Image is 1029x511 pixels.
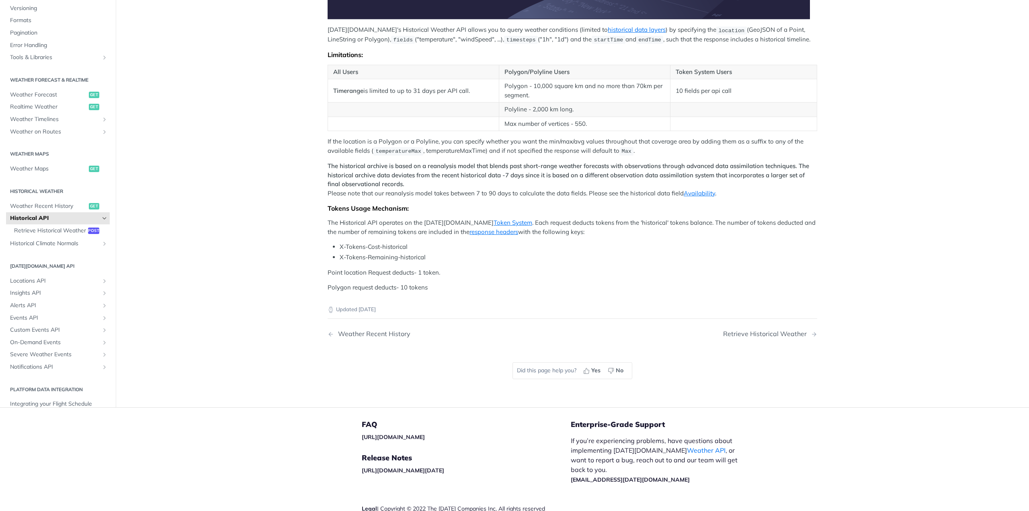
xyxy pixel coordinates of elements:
[499,79,670,103] td: Polygon - 10,000 square km and no more than 70km per segment.
[334,330,410,338] div: Weather Recent History
[101,215,108,222] button: Hide subpages for Historical API
[333,87,363,94] strong: Timerange
[6,398,110,410] a: Integrating your Flight Schedule
[10,277,99,285] span: Locations API
[605,365,628,377] button: No
[6,275,110,287] a: Locations APIShow subpages for Locations API
[328,65,499,79] th: All Users
[89,104,99,110] span: get
[6,51,110,64] a: Tools & LibrariesShow subpages for Tools & Libraries
[638,37,661,43] span: endTime
[10,400,108,408] span: Integrating your Flight Schedule
[6,39,110,51] a: Error Handling
[101,351,108,358] button: Show subpages for Severe Weather Events
[328,306,817,314] p: Updated [DATE]
[10,314,99,322] span: Events API
[6,163,110,175] a: Weather Mapsget
[101,302,108,309] button: Show subpages for Alerts API
[101,116,108,123] button: Show subpages for Weather Timelines
[6,361,110,373] a: Notifications APIShow subpages for Notifications API
[89,166,99,172] span: get
[10,29,108,37] span: Pagination
[101,364,108,370] button: Show subpages for Notifications API
[14,226,86,234] span: Retrieve Historical Weather
[6,349,110,361] a: Severe Weather EventsShow subpages for Severe Weather Events
[101,240,108,247] button: Show subpages for Historical Climate Normals
[101,314,108,321] button: Show subpages for Events API
[101,277,108,284] button: Show subpages for Locations API
[571,420,759,429] h5: Enterprise-Grade Support
[6,324,110,336] a: Custom Events APIShow subpages for Custom Events API
[89,91,99,98] span: get
[10,202,87,210] span: Weather Recent History
[10,41,108,49] span: Error Handling
[328,218,817,236] p: The Historical API operates on the [DATE][DOMAIN_NAME] . Each request deducts tokens from the 'hi...
[6,14,110,27] a: Formats
[6,336,110,348] a: On-Demand EventsShow subpages for On-Demand Events
[328,162,809,188] strong: The historical archive is based on a reanalysis model that blends past short-range weather foreca...
[512,362,632,379] div: Did this page help you?
[10,289,99,297] span: Insights API
[616,366,623,375] span: No
[622,148,631,154] span: Max
[6,263,110,270] h2: [DATE][DOMAIN_NAME] API
[6,238,110,250] a: Historical Climate NormalsShow subpages for Historical Climate Normals
[10,115,99,123] span: Weather Timelines
[718,27,744,33] span: location
[6,2,110,14] a: Versioning
[362,467,444,474] a: [URL][DOMAIN_NAME][DATE]
[591,366,601,375] span: Yes
[328,268,817,277] p: Point location Request deducts- 1 token.
[10,302,99,310] span: Alerts API
[10,53,99,62] span: Tools & Libraries
[6,386,110,393] h2: Platform DATA integration
[328,204,817,212] div: Tokens Usage Mechanism:
[375,148,421,154] span: temperatureMax
[362,420,571,429] h5: FAQ
[499,65,670,79] th: Polygon/Polyline Users
[10,363,99,371] span: Notifications API
[594,37,623,43] span: startTime
[670,79,817,103] td: 10 fields per api call
[723,330,811,338] div: Retrieve Historical Weather
[6,76,110,83] h2: Weather Forecast & realtime
[328,137,817,156] p: If the location is a Polygon or a Polyline, you can specify whether you want the min/max/avg valu...
[89,203,99,209] span: get
[10,214,99,222] span: Historical API
[10,351,99,359] span: Severe Weather Events
[340,242,817,252] li: X-Tokens-Cost-historical
[506,37,536,43] span: timesteps
[469,228,518,236] a: response headers
[608,26,666,33] a: historical data layers
[6,101,110,113] a: Realtime Weatherget
[328,79,499,103] td: is limited to up to 31 days per API call.
[101,128,108,135] button: Show subpages for Weather on Routes
[393,37,413,43] span: fields
[10,338,99,346] span: On-Demand Events
[10,4,108,12] span: Versioning
[670,65,817,79] th: Token System Users
[328,330,537,338] a: Previous Page: Weather Recent History
[6,200,110,212] a: Weather Recent Historyget
[6,88,110,101] a: Weather Forecastget
[10,16,108,25] span: Formats
[6,150,110,158] h2: Weather Maps
[6,27,110,39] a: Pagination
[10,326,99,334] span: Custom Events API
[10,103,87,111] span: Realtime Weather
[10,224,110,236] a: Retrieve Historical Weatherpost
[10,165,87,173] span: Weather Maps
[684,189,715,197] a: Availability
[328,283,817,292] p: Polygon request deducts- 10 tokens
[328,322,817,346] nav: Pagination Controls
[10,127,99,135] span: Weather on Routes
[6,125,110,137] a: Weather on RoutesShow subpages for Weather on Routes
[571,436,746,484] p: If you’re experiencing problems, have questions about implementing [DATE][DOMAIN_NAME] , or want ...
[499,117,670,131] td: Max number of vertices - 550.
[101,339,108,345] button: Show subpages for On-Demand Events
[101,327,108,333] button: Show subpages for Custom Events API
[340,253,817,262] li: X-Tokens-Remaining-historical
[571,476,690,483] a: [EMAIL_ADDRESS][DATE][DOMAIN_NAME]
[6,187,110,195] h2: Historical Weather
[723,330,817,338] a: Next Page: Retrieve Historical Weather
